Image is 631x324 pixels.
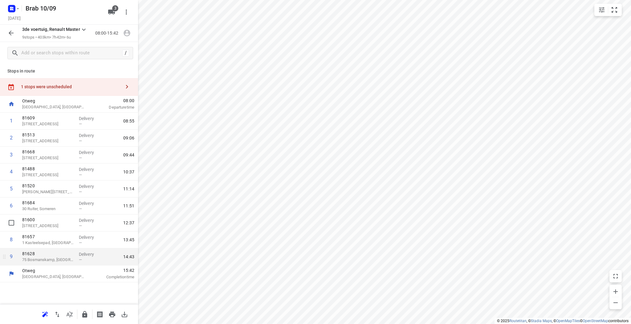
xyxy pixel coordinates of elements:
[79,172,82,177] span: —
[497,319,629,323] li: © 2025 , © , © © contributors
[123,237,134,243] span: 13:45
[79,156,82,160] span: —
[10,237,13,243] div: 8
[22,257,74,263] p: 75 Bosmanskamp, Geldermalsen
[22,121,74,127] p: Groenstraat 33, Raamsdonksveer
[10,186,13,192] div: 5
[79,139,82,143] span: —
[22,35,88,40] p: 9 stops • 403km • 7h42m • 6u
[112,5,118,11] span: 3
[10,118,13,124] div: 1
[556,319,580,323] a: OpenMapTiles
[594,4,622,16] div: small contained button group
[79,166,102,172] p: Delivery
[79,183,102,189] p: Delivery
[79,223,82,228] span: —
[105,6,118,18] button: 3
[106,311,118,317] span: Print route
[22,98,86,104] p: Otweg
[6,15,23,22] h5: Project date
[509,319,527,323] a: Routetitan
[94,267,134,273] span: 15:42
[608,4,621,16] button: Fit zoom
[123,135,134,141] span: 09:06
[22,26,80,33] p: 3de voertuig, Renault Master
[10,169,13,175] div: 4
[79,149,102,156] p: Delivery
[79,234,102,240] p: Delivery
[22,200,74,206] p: 81684
[22,234,74,240] p: 81657
[22,268,86,274] p: Otweg
[121,30,133,36] span: Assign driver
[531,319,552,323] a: Stadia Maps
[79,206,82,211] span: —
[79,308,91,321] button: Lock route
[122,50,129,56] div: /
[22,149,74,155] p: 81668
[79,132,102,139] p: Delivery
[22,115,74,121] p: 81609
[79,240,82,245] span: —
[95,30,121,36] p: 08:00-15:42
[123,169,134,175] span: 10:37
[22,274,86,280] p: [GEOGRAPHIC_DATA], [GEOGRAPHIC_DATA]
[51,311,63,317] span: Reverse route
[22,251,74,257] p: 81628
[22,132,74,138] p: 81513
[63,311,76,317] span: Sort by time window
[23,3,103,13] h5: Rename
[5,217,18,229] span: Select
[22,138,74,144] p: Klimopstraat 5, Raamsdonksveer
[94,104,134,110] p: Departure time
[79,122,82,126] span: —
[22,223,74,229] p: 74 Heereveldseweg, Handel
[10,203,13,209] div: 6
[10,254,13,260] div: 9
[94,274,134,280] p: Completion time
[79,200,102,206] p: Delivery
[583,319,608,323] a: OpenStreetMap
[79,189,82,194] span: —
[22,240,74,246] p: 1 Kasteelsepad, Doornenburg
[79,251,102,257] p: Delivery
[79,217,102,223] p: Delivery
[22,189,74,195] p: Theo Stevenslaan 22, Budel-dorplein
[118,311,131,317] span: Download route
[22,172,74,178] p: Boerhaavelaan 16, Eindhoven
[120,6,132,18] button: More
[123,118,134,124] span: 08:55
[21,84,121,89] div: 1 stops were unscheduled
[22,217,74,223] p: 81600
[79,115,102,122] p: Delivery
[123,186,134,192] span: 11:14
[22,166,74,172] p: 81488
[123,254,134,260] span: 14:43
[94,98,134,104] span: 08:00
[123,220,134,226] span: 12:37
[22,155,74,161] p: 7 Duinoordseweg, Helvoirt
[39,311,51,317] span: Reoptimize route
[10,152,13,158] div: 3
[79,257,82,262] span: —
[22,104,86,110] p: [GEOGRAPHIC_DATA], [GEOGRAPHIC_DATA]
[22,206,74,212] p: 30 Ruiter, Someren
[123,203,134,209] span: 11:51
[22,183,74,189] p: 81520
[123,152,134,158] span: 09:44
[94,311,106,317] span: Print shipping labels
[21,48,122,58] input: Add or search stops within route
[596,4,608,16] button: Map settings
[10,135,13,141] div: 2
[7,68,131,74] p: Stops in route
